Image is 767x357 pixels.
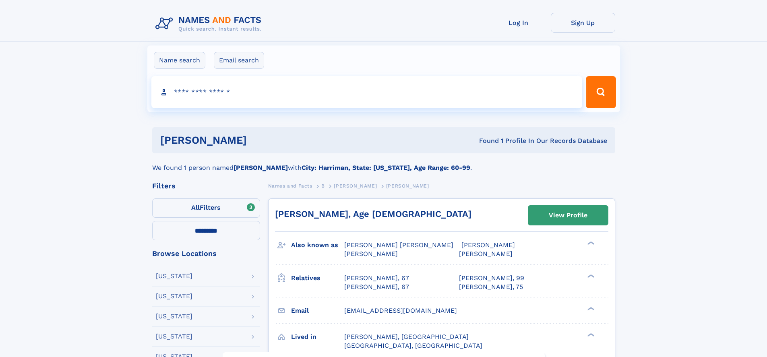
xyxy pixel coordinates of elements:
[459,250,513,258] span: [PERSON_NAME]
[344,274,409,283] a: [PERSON_NAME], 67
[154,52,205,69] label: Name search
[386,183,429,189] span: [PERSON_NAME]
[152,182,260,190] div: Filters
[344,283,409,291] a: [PERSON_NAME], 67
[191,204,200,211] span: All
[528,206,608,225] a: View Profile
[344,342,482,349] span: [GEOGRAPHIC_DATA], [GEOGRAPHIC_DATA]
[486,13,551,33] a: Log In
[152,13,268,35] img: Logo Names and Facts
[152,250,260,257] div: Browse Locations
[334,181,377,191] a: [PERSON_NAME]
[344,333,469,340] span: [PERSON_NAME], [GEOGRAPHIC_DATA]
[363,136,607,145] div: Found 1 Profile In Our Records Database
[291,238,344,252] h3: Also known as
[551,13,615,33] a: Sign Up
[585,332,595,337] div: ❯
[156,293,192,299] div: [US_STATE]
[291,330,344,344] h3: Lived in
[585,273,595,279] div: ❯
[152,198,260,218] label: Filters
[585,306,595,311] div: ❯
[585,241,595,246] div: ❯
[344,241,453,249] span: [PERSON_NAME] [PERSON_NAME]
[156,333,192,340] div: [US_STATE]
[268,181,312,191] a: Names and Facts
[160,135,363,145] h1: [PERSON_NAME]
[302,164,470,171] b: City: Harriman, State: [US_STATE], Age Range: 60-99
[156,273,192,279] div: [US_STATE]
[291,304,344,318] h3: Email
[459,274,524,283] a: [PERSON_NAME], 99
[461,241,515,249] span: [PERSON_NAME]
[334,183,377,189] span: [PERSON_NAME]
[291,271,344,285] h3: Relatives
[156,313,192,320] div: [US_STATE]
[344,250,398,258] span: [PERSON_NAME]
[459,283,523,291] a: [PERSON_NAME], 75
[234,164,288,171] b: [PERSON_NAME]
[214,52,264,69] label: Email search
[151,76,583,108] input: search input
[549,206,587,225] div: View Profile
[586,76,616,108] button: Search Button
[344,307,457,314] span: [EMAIL_ADDRESS][DOMAIN_NAME]
[321,181,325,191] a: B
[275,209,471,219] a: [PERSON_NAME], Age [DEMOGRAPHIC_DATA]
[152,153,615,173] div: We found 1 person named with .
[321,183,325,189] span: B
